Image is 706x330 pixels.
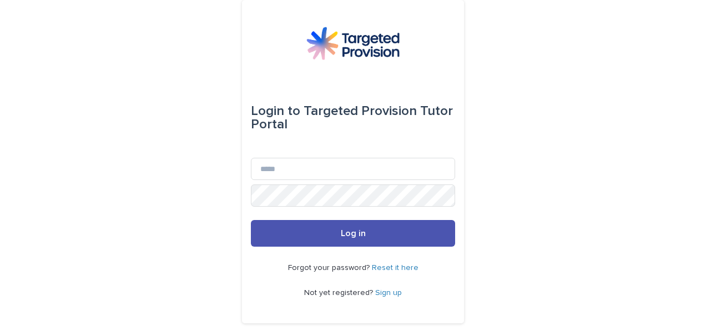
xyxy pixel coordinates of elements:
a: Sign up [375,289,402,297]
span: Login to [251,104,300,118]
span: Not yet registered? [304,289,375,297]
span: Forgot your password? [288,264,372,272]
button: Log in [251,220,455,247]
div: Targeted Provision Tutor Portal [251,96,455,140]
img: M5nRWzHhSzIhMunXDL62 [306,27,400,60]
span: Log in [341,229,366,238]
a: Reset it here [372,264,418,272]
